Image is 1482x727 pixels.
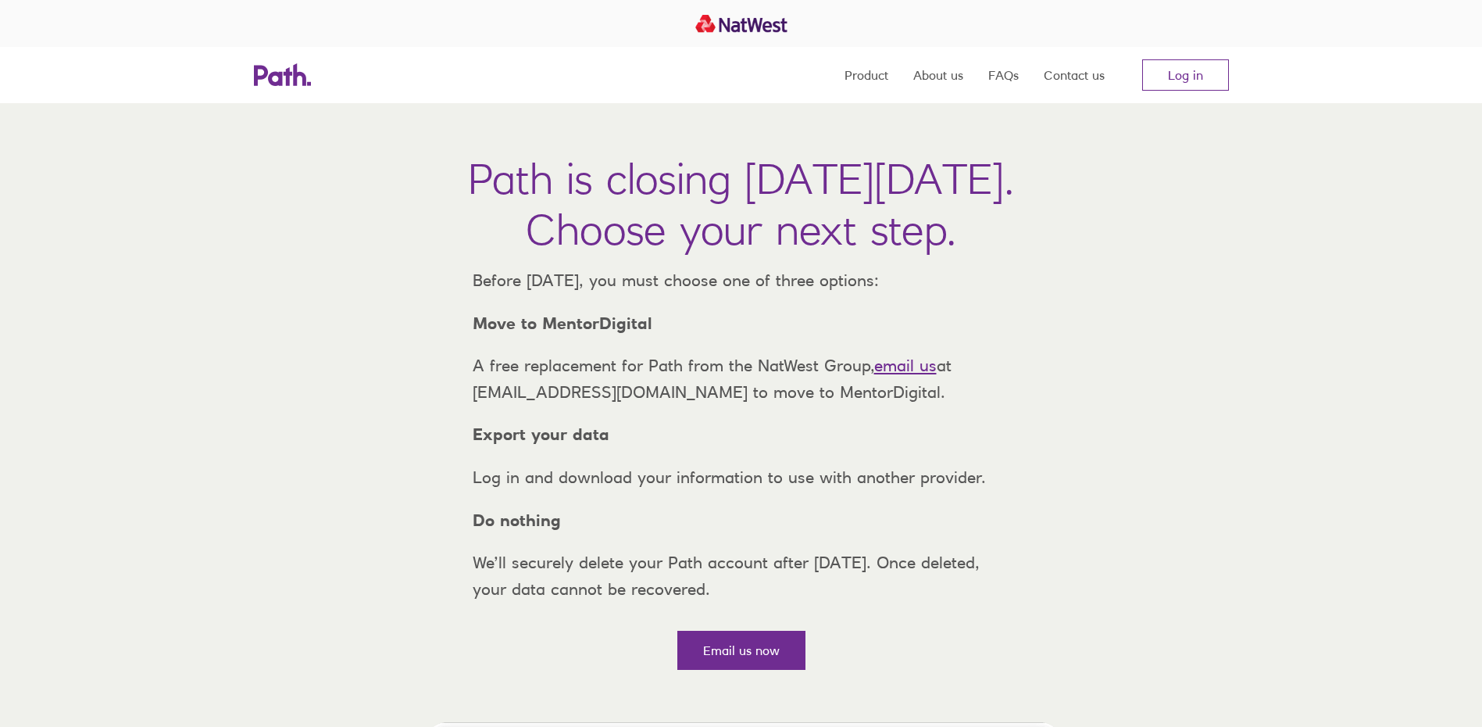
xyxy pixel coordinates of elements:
[677,631,805,670] a: Email us now
[845,47,888,103] a: Product
[1142,59,1229,91] a: Log in
[460,267,1023,294] p: Before [DATE], you must choose one of three options:
[874,356,937,375] a: email us
[460,550,1023,602] p: We’ll securely delete your Path account after [DATE]. Once deleted, your data cannot be recovered.
[913,47,963,103] a: About us
[460,353,1023,405] p: A free replacement for Path from the NatWest Group, at [EMAIL_ADDRESS][DOMAIN_NAME] to move to Me...
[468,153,1014,255] h1: Path is closing [DATE][DATE]. Choose your next step.
[988,47,1019,103] a: FAQs
[1044,47,1105,103] a: Contact us
[473,510,561,530] strong: Do nothing
[460,464,1023,491] p: Log in and download your information to use with another provider.
[473,313,652,333] strong: Move to MentorDigital
[473,424,609,444] strong: Export your data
